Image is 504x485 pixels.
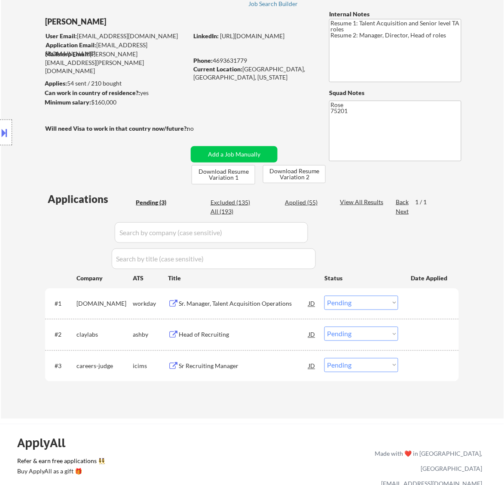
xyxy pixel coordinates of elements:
div: workday [133,300,168,308]
div: JD [308,327,316,342]
div: Next [396,207,409,216]
div: 1 / 1 [415,198,435,206]
a: Refer & earn free applications 👯‍♀️ [17,458,195,467]
div: 4693631779 [193,56,315,65]
div: Sr. Manager, Talent Acquisition Operations [179,300,309,308]
div: careers-judge [76,362,133,371]
button: Add a Job Manually [191,146,278,163]
strong: User Email: [46,32,77,40]
strong: LinkedIn: [193,32,219,40]
div: Head of Recruiting [179,331,309,339]
div: Job Search Builder [248,1,299,7]
div: JD [308,296,316,311]
div: Sr Recruiting Manager [179,362,309,371]
div: Date Applied [411,274,449,282]
div: All (193) [211,207,254,216]
div: Internal Notes [329,10,461,18]
div: Applied (55) [285,198,328,207]
div: Buy ApplyAll as a gift 🎁 [17,469,103,475]
a: [URL][DOMAIN_NAME] [220,32,284,40]
div: [PERSON_NAME][EMAIL_ADDRESS][PERSON_NAME][DOMAIN_NAME] [45,50,188,75]
div: View All Results [340,198,386,206]
a: Job Search Builder [248,0,299,9]
button: Download Resume Variation 1 [192,165,255,184]
div: ATS [133,274,168,282]
div: #1 [55,300,70,308]
div: [PERSON_NAME] [45,16,222,27]
div: Status [324,270,398,285]
div: [DOMAIN_NAME] [76,300,133,308]
div: #2 [55,331,70,339]
div: no [187,124,211,133]
strong: Current Location: [193,65,242,73]
div: JD [308,358,316,374]
div: [EMAIL_ADDRESS][DOMAIN_NAME] [46,41,188,58]
div: Back [396,198,409,206]
div: icims [133,362,168,371]
div: ApplyAll [17,436,75,451]
div: Pending (3) [136,198,179,207]
div: Title [168,274,316,282]
div: Made with ❤️ in [GEOGRAPHIC_DATA], [GEOGRAPHIC_DATA] [372,446,483,476]
strong: Mailslurp Email: [45,50,90,58]
div: Excluded (135) [211,198,254,207]
div: Squad Notes [329,89,461,97]
div: #3 [55,362,70,371]
div: [EMAIL_ADDRESS][DOMAIN_NAME] [46,32,188,40]
strong: Phone: [193,57,213,64]
div: claylabs [76,331,133,339]
input: Search by title (case sensitive) [112,249,316,269]
button: Download Resume Variation 2 [263,165,326,183]
input: Search by company (case sensitive) [115,222,308,243]
div: [GEOGRAPHIC_DATA], [GEOGRAPHIC_DATA], [US_STATE] [193,65,315,82]
strong: Application Email: [46,41,96,49]
a: Buy ApplyAll as a gift 🎁 [17,467,103,478]
div: ashby [133,331,168,339]
div: Company [76,274,133,282]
